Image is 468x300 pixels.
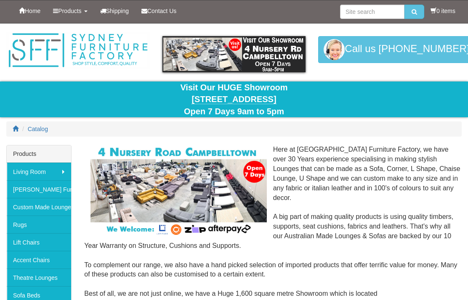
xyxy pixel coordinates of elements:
a: Custom Made Lounges [7,198,71,216]
div: Products [7,145,71,163]
span: Shipping [106,8,129,14]
img: Corner Modular Lounges [90,145,266,237]
a: Shipping [94,0,136,21]
a: [PERSON_NAME] Furniture [7,180,71,198]
a: Rugs [7,216,71,233]
span: Products [58,8,81,14]
a: Catalog [28,126,48,132]
a: Contact Us [135,0,183,21]
a: Living Room [7,163,71,180]
span: Contact Us [147,8,176,14]
span: Home [25,8,40,14]
input: Site search [340,5,404,19]
li: 0 items [431,7,455,15]
a: Lift Chairs [7,233,71,251]
a: Theatre Lounges [7,268,71,286]
a: Products [47,0,93,21]
img: Sydney Furniture Factory [6,32,150,69]
img: showroom.gif [162,36,306,72]
a: Accent Chairs [7,251,71,268]
div: Visit Our HUGE Showroom Open 7 Days 9am to 5pm [6,82,462,118]
a: Home [13,0,47,21]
